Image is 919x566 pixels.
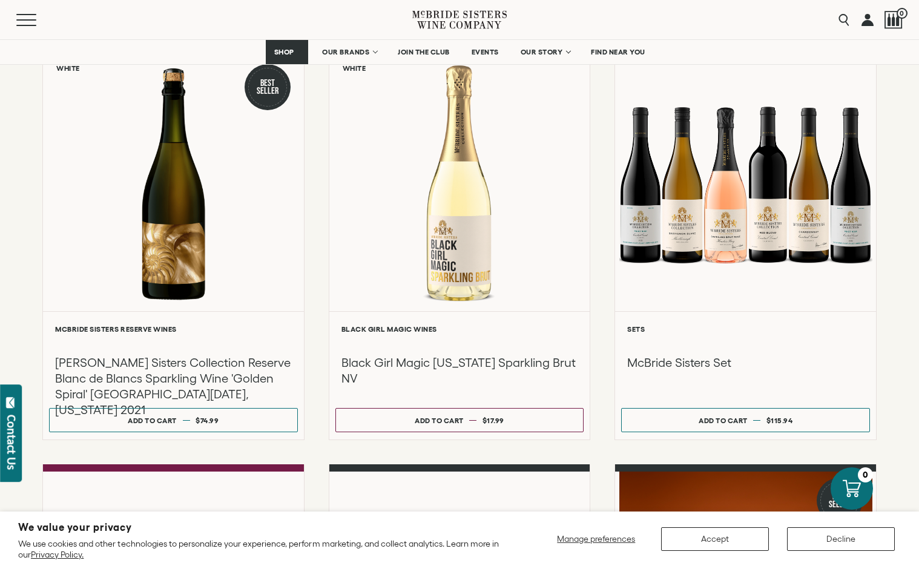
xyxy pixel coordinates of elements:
span: EVENTS [472,48,499,56]
a: OUR BRANDS [314,40,384,64]
div: Add to cart [415,412,464,429]
button: Accept [661,527,769,551]
h6: McBride Sisters Reserve Wines [55,325,292,333]
h3: [PERSON_NAME] Sisters Collection Reserve Blanc de Blancs Sparkling Wine 'Golden Spiral' [GEOGRAPH... [55,355,292,418]
h3: McBride Sisters Set [627,355,864,370]
button: Add to cart $74.99 [49,408,298,432]
a: McBride Sisters Set Sets McBride Sisters Set Add to cart $115.94 [614,51,877,440]
a: OUR STORY [513,40,578,64]
div: Add to cart [128,412,177,429]
div: 0 [858,467,873,482]
div: Contact Us [5,415,18,470]
h6: Black Girl Magic Wines [341,325,578,333]
a: JOIN THE CLUB [390,40,458,64]
span: $115.94 [766,416,793,424]
span: JOIN THE CLUB [398,48,450,56]
a: EVENTS [464,40,507,64]
button: Decline [787,527,895,551]
span: SHOP [274,48,294,56]
a: Privacy Policy. [31,550,84,559]
span: OUR STORY [521,48,563,56]
a: FIND NEAR YOU [583,40,653,64]
a: White Black Girl Magic California Sparkling Brut Black Girl Magic Wines Black Girl Magic [US_STAT... [329,51,591,440]
span: $17.99 [483,416,504,424]
button: Manage preferences [550,527,643,551]
button: Add to cart $115.94 [621,408,870,432]
span: 0 [897,8,907,19]
p: We use cookies and other technologies to personalize your experience, perform marketing, and coll... [18,538,506,560]
span: OUR BRANDS [322,48,369,56]
button: Mobile Menu Trigger [16,14,60,26]
span: Manage preferences [557,534,635,544]
h6: White [56,64,80,72]
h2: We value your privacy [18,522,506,533]
a: White Best Seller McBride Sisters Collection Reserve Blanc de Blancs Sparkling Wine 'Golden Spira... [42,51,305,440]
div: Add to cart [699,412,748,429]
button: Add to cart $17.99 [335,408,584,432]
span: FIND NEAR YOU [591,48,645,56]
a: SHOP [266,40,308,64]
h6: White [343,64,366,72]
span: $74.99 [196,416,219,424]
h6: Sets [627,325,864,333]
h3: Black Girl Magic [US_STATE] Sparkling Brut NV [341,355,578,386]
